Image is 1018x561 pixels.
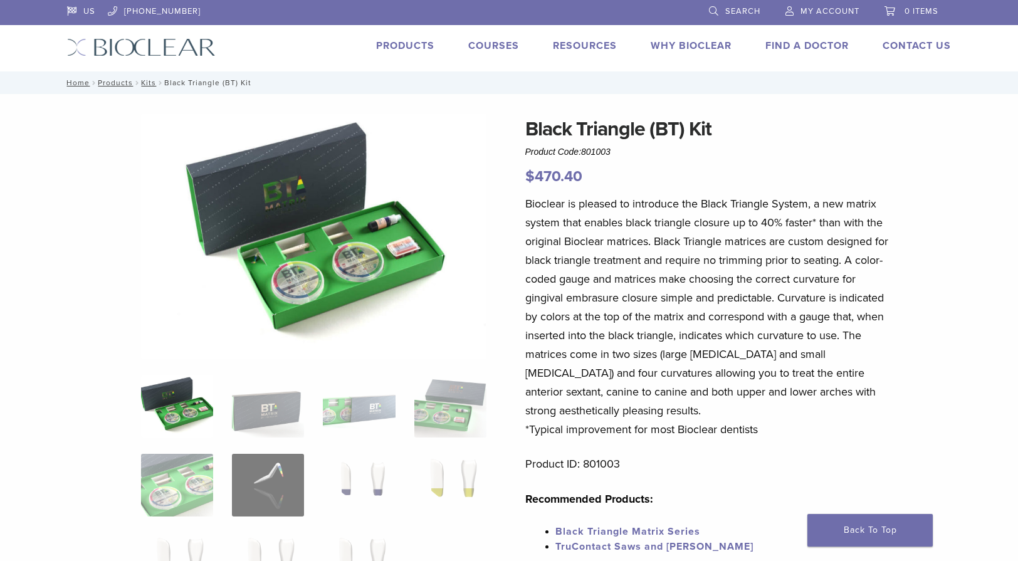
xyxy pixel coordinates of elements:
[414,454,486,516] img: Black Triangle (BT) Kit - Image 8
[376,39,434,52] a: Products
[765,39,849,52] a: Find A Doctor
[323,375,395,438] img: Black Triangle (BT) Kit - Image 3
[555,540,753,553] a: TruContact Saws and [PERSON_NAME]
[98,78,133,87] a: Products
[63,78,90,87] a: Home
[555,525,700,538] a: Black Triangle Matrix Series
[800,6,859,16] span: My Account
[525,147,611,157] span: Product Code:
[905,6,938,16] span: 0 items
[581,147,611,157] span: 801003
[58,71,960,94] nav: Black Triangle (BT) Kit
[525,194,894,439] p: Bioclear is pleased to introduce the Black Triangle System, a new matrix system that enables blac...
[468,39,519,52] a: Courses
[525,167,535,186] span: $
[141,114,487,359] img: Intro Black Triangle Kit-6 - Copy
[67,38,216,56] img: Bioclear
[807,514,933,547] a: Back To Top
[141,78,156,87] a: Kits
[323,454,395,516] img: Black Triangle (BT) Kit - Image 7
[525,492,653,506] strong: Recommended Products:
[141,454,213,516] img: Black Triangle (BT) Kit - Image 5
[232,454,304,516] img: Black Triangle (BT) Kit - Image 6
[232,375,304,438] img: Black Triangle (BT) Kit - Image 2
[883,39,951,52] a: Contact Us
[133,80,141,86] span: /
[525,167,582,186] bdi: 470.40
[414,375,486,438] img: Black Triangle (BT) Kit - Image 4
[651,39,732,52] a: Why Bioclear
[525,114,894,144] h1: Black Triangle (BT) Kit
[156,80,164,86] span: /
[553,39,617,52] a: Resources
[141,375,213,438] img: Intro-Black-Triangle-Kit-6-Copy-e1548792917662-324x324.jpg
[525,454,894,473] p: Product ID: 801003
[725,6,760,16] span: Search
[90,80,98,86] span: /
